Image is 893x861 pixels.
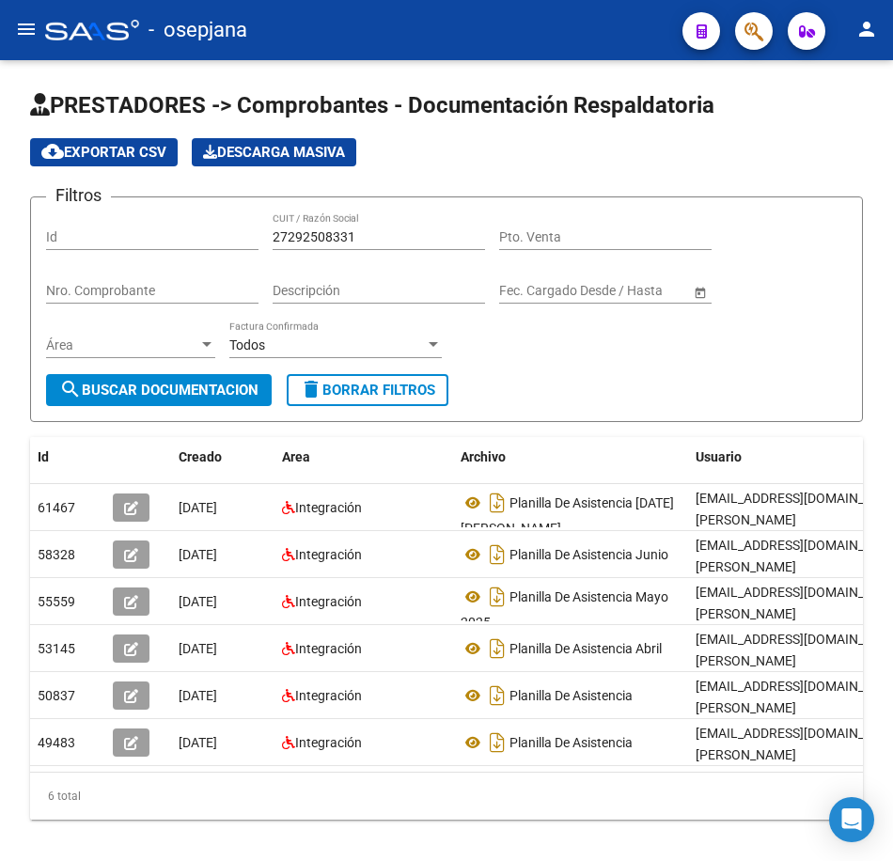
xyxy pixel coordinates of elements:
span: - osepjana [149,9,247,51]
mat-icon: menu [15,18,38,40]
button: Exportar CSV [30,138,178,166]
span: Integración [295,500,362,515]
mat-icon: person [855,18,878,40]
i: Descargar documento [485,582,509,612]
mat-icon: search [59,378,82,400]
span: Descarga Masiva [203,144,345,161]
span: Área [46,337,198,353]
datatable-header-cell: Creado [171,437,274,477]
datatable-header-cell: Area [274,437,453,477]
span: Integración [295,688,362,703]
span: Planilla De Asistencia [509,735,633,750]
span: Integración [295,594,362,609]
span: Creado [179,449,222,464]
span: Id [38,449,49,464]
span: 53145 [38,641,75,656]
span: 55559 [38,594,75,609]
button: Borrar Filtros [287,374,448,406]
span: Area [282,449,310,464]
span: 50837 [38,688,75,703]
span: Planilla De Asistencia [509,688,633,703]
span: 58328 [38,547,75,562]
span: Todos [229,337,265,352]
span: [DATE] [179,594,217,609]
span: Planilla De Asistencia Mayo 2025 [461,589,668,630]
span: Integración [295,641,362,656]
span: Borrar Filtros [300,382,435,399]
datatable-header-cell: Id [30,437,105,477]
mat-icon: cloud_download [41,140,64,163]
span: [DATE] [179,641,217,656]
span: 61467 [38,500,75,515]
span: Planilla De Asistencia Junio [509,547,668,562]
span: PRESTADORES -> Comprobantes - Documentación Respaldatoria [30,92,714,118]
input: Start date [499,283,557,299]
span: Integración [295,735,362,750]
i: Descargar documento [485,540,509,570]
span: Usuario [696,449,742,464]
h3: Filtros [46,182,111,209]
datatable-header-cell: Archivo [453,437,688,477]
button: Open calendar [690,282,710,302]
div: 6 total [30,773,863,820]
app-download-masive: Descarga masiva de comprobantes (adjuntos) [192,138,356,166]
i: Descargar documento [485,488,509,518]
span: Exportar CSV [41,144,166,161]
mat-icon: delete [300,378,322,400]
span: Planilla De Asistencia Abril [509,641,662,656]
div: Open Intercom Messenger [829,797,874,842]
span: 49483 [38,735,75,750]
span: Buscar Documentacion [59,382,258,399]
button: Buscar Documentacion [46,374,272,406]
input: End date [573,283,666,299]
span: [DATE] [179,688,217,703]
span: [DATE] [179,547,217,562]
i: Descargar documento [485,681,509,711]
span: [DATE] [179,735,217,750]
i: Descargar documento [485,634,509,664]
span: [DATE] [179,500,217,515]
span: Planilla De Asistencia [DATE] [PERSON_NAME] [461,495,674,536]
span: Archivo [461,449,506,464]
button: Descarga Masiva [192,138,356,166]
span: Integración [295,547,362,562]
i: Descargar documento [485,728,509,758]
